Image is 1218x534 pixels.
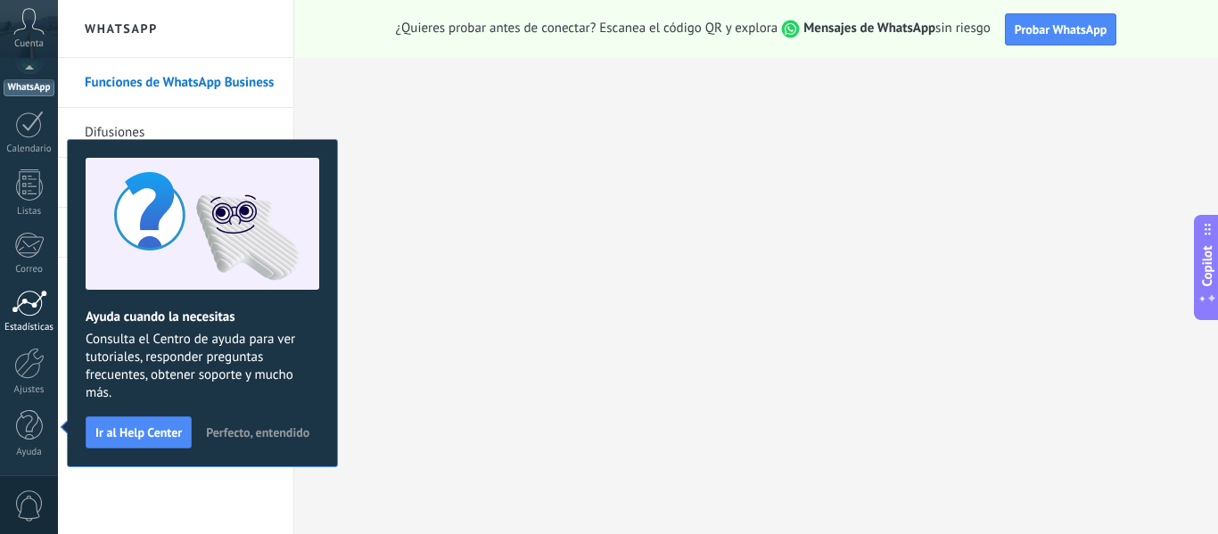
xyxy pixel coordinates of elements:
[396,20,991,38] span: ¿Quieres probar antes de conectar? Escanea el código QR y explora sin riesgo
[4,384,55,396] div: Ajustes
[14,38,44,50] span: Cuenta
[4,322,55,333] div: Estadísticas
[1015,21,1107,37] span: Probar WhatsApp
[206,426,309,439] span: Perfecto, entendido
[58,108,293,158] li: Difusiones
[58,58,293,108] li: Funciones de WhatsApp Business
[95,426,182,439] span: Ir al Help Center
[1198,245,1216,286] span: Copilot
[4,144,55,155] div: Calendario
[85,108,276,158] a: Difusiones
[198,419,317,446] button: Perfecto, entendido
[1005,13,1117,45] button: Probar WhatsApp
[4,447,55,458] div: Ayuda
[4,264,55,275] div: Correo
[86,308,319,325] h2: Ayuda cuando la necesitas
[85,58,276,108] a: Funciones de WhatsApp Business
[86,331,319,402] span: Consulta el Centro de ayuda para ver tutoriales, responder preguntas frecuentes, obtener soporte ...
[86,416,192,448] button: Ir al Help Center
[4,79,54,96] div: WhatsApp
[4,206,55,218] div: Listas
[803,20,935,37] strong: Mensajes de WhatsApp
